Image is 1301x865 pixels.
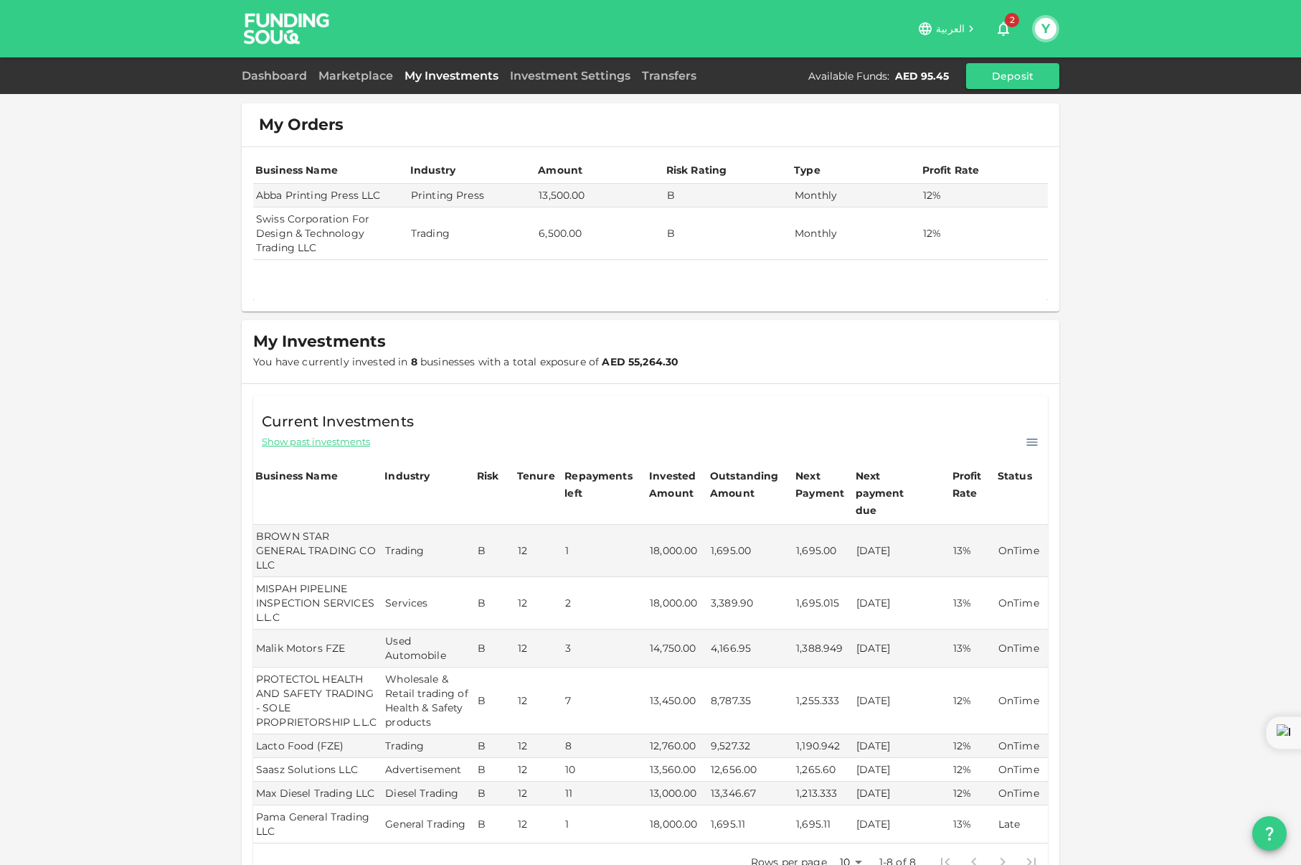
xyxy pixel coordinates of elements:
[475,805,515,843] td: B
[995,758,1048,782] td: OnTime
[253,734,382,758] td: Lacto Food (FZE)
[920,207,1049,260] td: 12%
[792,207,919,260] td: Monthly
[515,577,562,630] td: 12
[636,69,702,83] a: Transfers
[253,668,382,734] td: PROTECTOL HEALTH AND SAFETY TRADING - SOLE PROPRIETORSHIP L.L.C
[475,577,515,630] td: B
[995,525,1048,577] td: OnTime
[708,525,793,577] td: 1,695.00
[475,630,515,668] td: B
[647,758,708,782] td: 13,560.00
[708,734,793,758] td: 9,527.32
[895,69,949,83] div: AED 95.45
[504,69,636,83] a: Investment Settings
[515,805,562,843] td: 12
[515,734,562,758] td: 12
[562,805,647,843] td: 1
[952,467,993,502] div: Profit Rate
[664,184,792,207] td: B
[562,782,647,805] td: 11
[950,782,995,805] td: 12%
[936,22,965,35] span: العربية
[1252,816,1287,851] button: question
[649,467,706,502] div: Invested Amount
[795,467,851,502] div: Next Payment
[564,467,636,502] div: Repayments left
[475,525,515,577] td: B
[995,805,1048,843] td: Late
[647,668,708,734] td: 13,450.00
[382,668,474,734] td: Wholesale & Retail trading of Health & Safety products
[562,668,647,734] td: 7
[920,184,1049,207] td: 12%
[562,734,647,758] td: 8
[313,69,399,83] a: Marketplace
[259,115,344,135] span: My Orders
[253,782,382,805] td: Max Diesel Trading LLC
[708,805,793,843] td: 1,695.11
[242,69,313,83] a: Dashboard
[793,525,853,577] td: 1,695.00
[950,805,995,843] td: 13%
[647,630,708,668] td: 14,750.00
[793,577,853,630] td: 1,695.015
[253,805,382,843] td: Pama General Trading LLC
[853,758,950,782] td: [DATE]
[562,758,647,782] td: 10
[922,162,980,179] div: Profit Rate
[382,525,474,577] td: Trading
[708,758,793,782] td: 12,656.00
[647,805,708,843] td: 18,000.00
[853,782,950,805] td: [DATE]
[708,668,793,734] td: 8,787.35
[477,467,506,485] div: Risk
[995,668,1048,734] td: OnTime
[253,577,382,630] td: MISPAH PIPELINE INSPECTION SERVICES L.L.C
[475,734,515,758] td: B
[794,162,823,179] div: Type
[998,467,1033,485] div: Status
[710,467,782,502] div: Outstanding Amount
[793,668,853,734] td: 1,255.333
[853,577,950,630] td: [DATE]
[1005,13,1019,27] span: 2
[808,69,889,83] div: Available Funds :
[255,162,338,179] div: Business Name
[950,577,995,630] td: 13%
[666,162,727,179] div: Risk Rating
[262,435,370,449] span: Show past investments
[1035,18,1056,39] button: Y
[515,525,562,577] td: 12
[647,782,708,805] td: 13,000.00
[515,782,562,805] td: 12
[536,184,663,207] td: 13,500.00
[995,630,1048,668] td: OnTime
[253,332,386,352] span: My Investments
[853,630,950,668] td: [DATE]
[517,467,555,485] div: Tenure
[989,14,1018,43] button: 2
[853,734,950,758] td: [DATE]
[853,668,950,734] td: [DATE]
[475,782,515,805] td: B
[253,630,382,668] td: Malik Motors FZE
[253,355,678,368] span: You have currently invested in businesses with a total exposure of
[950,630,995,668] td: 13%
[382,630,474,668] td: Used Automobile
[856,467,927,519] div: Next payment due
[384,467,430,485] div: Industry
[793,630,853,668] td: 1,388.949
[262,410,414,433] span: Current Investments
[515,668,562,734] td: 12
[853,805,950,843] td: [DATE]
[253,758,382,782] td: Saasz Solutions LLC
[995,577,1048,630] td: OnTime
[995,782,1048,805] td: OnTime
[408,207,536,260] td: Trading
[793,734,853,758] td: 1,190.942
